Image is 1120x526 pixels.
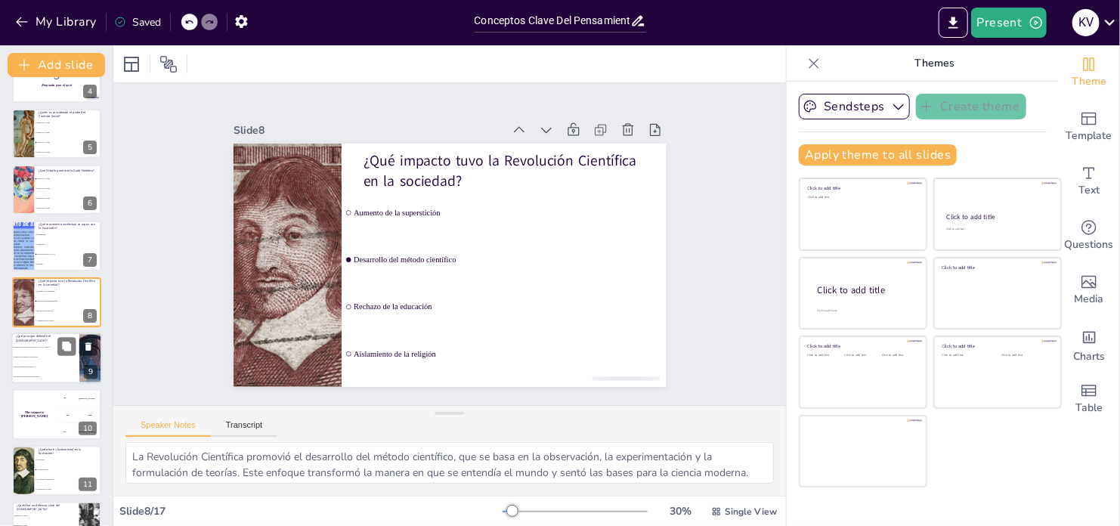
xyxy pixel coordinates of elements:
[57,337,76,355] button: Duplicate Slide
[12,221,101,271] div: 7
[14,515,78,517] span: [PERSON_NAME]
[818,284,914,297] div: Click to add title
[88,413,91,416] div: Jaap
[1075,400,1103,416] span: Table
[971,8,1047,38] button: Present
[57,423,101,440] div: 300
[799,94,910,119] button: Sendsteps
[37,244,101,246] span: Humanismo
[12,446,101,496] div: 11
[37,151,101,153] span: [PERSON_NAME]
[39,222,97,231] p: ¿Qué movimiento intelectual se asocia con la Ilustración?
[14,356,79,358] span: Dominio de la religión en la política
[1059,154,1119,209] div: Add text boxes
[939,8,968,38] button: Export to PowerPoint
[16,334,75,342] p: ¿Qué principio defiende el [DEMOGRAPHIC_DATA]?
[37,207,101,209] span: [PERSON_NAME]
[12,410,57,418] h4: The winner is [PERSON_NAME]
[37,469,101,470] span: El contrato social
[367,181,663,285] span: Aumento de la superstición
[14,367,79,369] span: Educación religiosa obligatoria
[57,407,101,423] div: 200
[12,389,101,439] div: 10
[916,94,1026,119] button: Create theme
[159,55,178,73] span: Position
[1059,100,1119,154] div: Add ready made slides
[37,300,101,302] span: Desarrollo del método científico
[114,15,161,29] div: Saved
[1072,73,1106,90] span: Theme
[1059,317,1119,372] div: Add charts and graphs
[119,52,144,76] div: Layout
[11,10,103,34] button: My Library
[799,144,957,166] button: Apply theme to all slides
[79,337,97,355] button: Delete Slide
[384,128,664,254] p: ¿Qué impacto tuvo la Revolución Científica en la sociedad?
[42,83,73,87] strong: ¡Prepárate para el quiz!
[37,254,101,255] span: [DEMOGRAPHIC_DATA]
[808,354,842,357] div: Click to add text
[37,187,101,189] span: [PERSON_NAME]
[475,10,630,32] input: Insert title
[1072,8,1100,38] button: K V
[323,314,619,419] span: Aislamiento de la religión
[338,270,634,374] span: Rechazo de la educación
[37,122,101,123] span: [PERSON_NAME]
[83,141,97,154] div: 5
[79,422,97,435] div: 10
[83,196,97,210] div: 6
[39,169,97,173] p: ¿Qué filósofo promovió la Duda Metódica?
[37,478,101,480] span: La crítica de la razón pura
[57,389,101,406] div: 100
[947,212,1047,221] div: Click to add title
[1073,348,1105,365] span: Charts
[1066,128,1112,144] span: Template
[39,279,97,287] p: ¿Qué impacto tuvo la Revolución Científica en la sociedad?
[37,459,101,460] span: El Príncipe
[942,354,990,357] div: Click to add text
[946,227,1047,231] div: Click to add text
[11,333,102,384] div: 9
[1059,372,1119,426] div: Add a table
[12,109,101,159] div: 5
[17,503,75,512] p: ¿Quién fue un defensor clave del [DEMOGRAPHIC_DATA]?
[125,442,774,484] textarea: La Revolución Científica promovió el desarrollo del método científico, que se basa en la observac...
[125,420,211,437] button: Speaker Notes
[37,141,101,143] span: [PERSON_NAME]
[942,265,1050,271] div: Click to add title
[37,320,101,321] span: Aislamiento de la religión
[1059,209,1119,263] div: Get real-time input from your audience
[882,354,916,357] div: Click to add text
[37,131,101,133] span: [PERSON_NAME]
[845,354,879,357] div: Click to add text
[37,488,101,490] span: El espíritu de las leyes
[1001,354,1049,357] div: Click to add text
[808,186,916,192] div: Click to add title
[37,197,101,199] span: [PERSON_NAME]
[277,62,538,159] div: Slide 8
[211,420,278,437] button: Transcript
[1078,182,1100,199] span: Text
[37,310,101,311] span: Rechazo de la educación
[826,45,1044,82] p: Themes
[663,504,699,518] div: 30 %
[79,478,97,491] div: 11
[37,234,101,236] span: Romanticismo
[725,506,777,518] span: Single View
[39,110,97,119] p: ¿Quién es considerado el padre del Contrato Social?
[1065,237,1114,253] span: Questions
[352,225,648,330] span: Desarrollo del método científico
[14,346,79,348] span: Separación entre [DEMOGRAPHIC_DATA] y estado
[14,376,79,379] span: Exclusión de la ciencia de la educación
[1072,9,1100,36] div: K V
[1059,263,1119,317] div: Add images, graphics, shapes or video
[83,253,97,267] div: 7
[8,53,105,77] button: Add slide
[1059,45,1119,100] div: Change the overall theme
[808,196,916,200] div: Click to add text
[37,178,101,180] span: [PERSON_NAME]
[84,366,97,379] div: 9
[39,447,97,456] p: ¿Qué obra es fundamental en la Ilustración?
[37,290,101,292] span: Aumento de la superstición
[1075,291,1104,308] span: Media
